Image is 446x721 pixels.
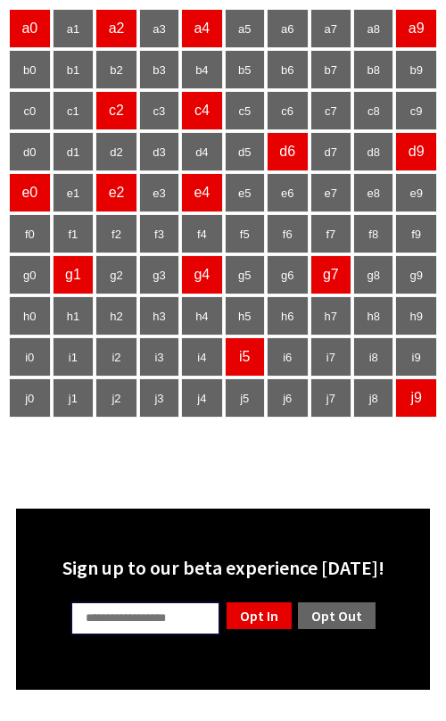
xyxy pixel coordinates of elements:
[310,337,352,377] td: i7
[310,173,352,212] td: e7
[9,9,51,48] td: a0
[139,296,179,336] td: h3
[296,601,377,631] a: Opt Out
[181,9,223,48] td: a4
[225,255,265,294] td: g5
[181,214,223,253] td: f4
[395,173,437,212] td: e9
[139,255,179,294] td: g3
[310,378,352,418] td: j7
[267,173,309,212] td: e6
[353,255,393,294] td: g8
[139,337,179,377] td: i3
[181,296,223,336] td: h4
[95,296,137,336] td: h2
[139,91,179,130] td: c3
[395,9,437,48] td: a9
[53,50,95,89] td: b1
[139,173,179,212] td: e3
[225,173,265,212] td: e5
[310,214,352,253] td: f7
[395,337,437,377] td: i9
[225,91,265,130] td: c5
[139,132,179,171] td: d3
[310,91,352,130] td: c7
[310,132,352,171] td: d7
[395,255,437,294] td: g9
[225,50,265,89] td: b5
[181,337,223,377] td: i4
[267,132,309,171] td: d6
[95,378,137,418] td: j2
[9,214,51,253] td: f0
[395,132,437,171] td: d9
[267,378,309,418] td: j6
[9,378,51,418] td: j0
[139,214,179,253] td: f3
[395,296,437,336] td: h9
[95,9,137,48] td: a2
[225,214,265,253] td: f5
[310,255,352,294] td: g7
[267,255,309,294] td: g6
[181,378,223,418] td: j4
[95,50,137,89] td: b2
[139,9,179,48] td: a3
[181,91,223,130] td: c4
[53,214,95,253] td: f1
[53,132,95,171] td: d1
[9,91,51,130] td: c0
[225,337,265,377] td: i5
[395,50,437,89] td: b9
[53,173,95,212] td: e1
[53,91,95,130] td: c1
[139,378,179,418] td: j3
[95,255,137,294] td: g2
[181,50,223,89] td: b4
[95,91,137,130] td: c2
[310,50,352,89] td: b7
[53,255,95,294] td: g1
[95,214,137,253] td: f2
[139,50,179,89] td: b3
[395,378,437,418] td: j9
[353,50,393,89] td: b8
[181,255,223,294] td: g4
[225,378,265,418] td: j5
[9,337,51,377] td: i0
[9,50,51,89] td: b0
[267,9,309,48] td: a6
[95,173,137,212] td: e2
[267,214,309,253] td: f6
[225,601,293,631] a: Opt In
[310,9,352,48] td: a7
[181,173,223,212] td: e4
[53,378,95,418] td: j1
[353,132,393,171] td: d8
[9,132,51,171] td: d0
[95,132,137,171] td: d2
[9,255,51,294] td: g0
[395,91,437,130] td: c9
[267,337,309,377] td: i6
[267,296,309,336] td: h6
[95,337,137,377] td: i2
[395,214,437,253] td: f9
[225,9,265,48] td: a5
[310,296,352,336] td: h7
[53,337,95,377] td: i1
[353,173,393,212] td: e8
[353,337,393,377] td: i8
[267,91,309,130] td: c6
[53,296,95,336] td: h1
[27,555,419,580] div: Sign up to our beta experience [DATE]!
[353,214,393,253] td: f8
[181,132,223,171] td: d4
[9,173,51,212] td: e0
[53,9,95,48] td: a1
[353,378,393,418] td: j8
[225,296,265,336] td: h5
[267,50,309,89] td: b6
[225,132,265,171] td: d5
[9,296,51,336] td: h0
